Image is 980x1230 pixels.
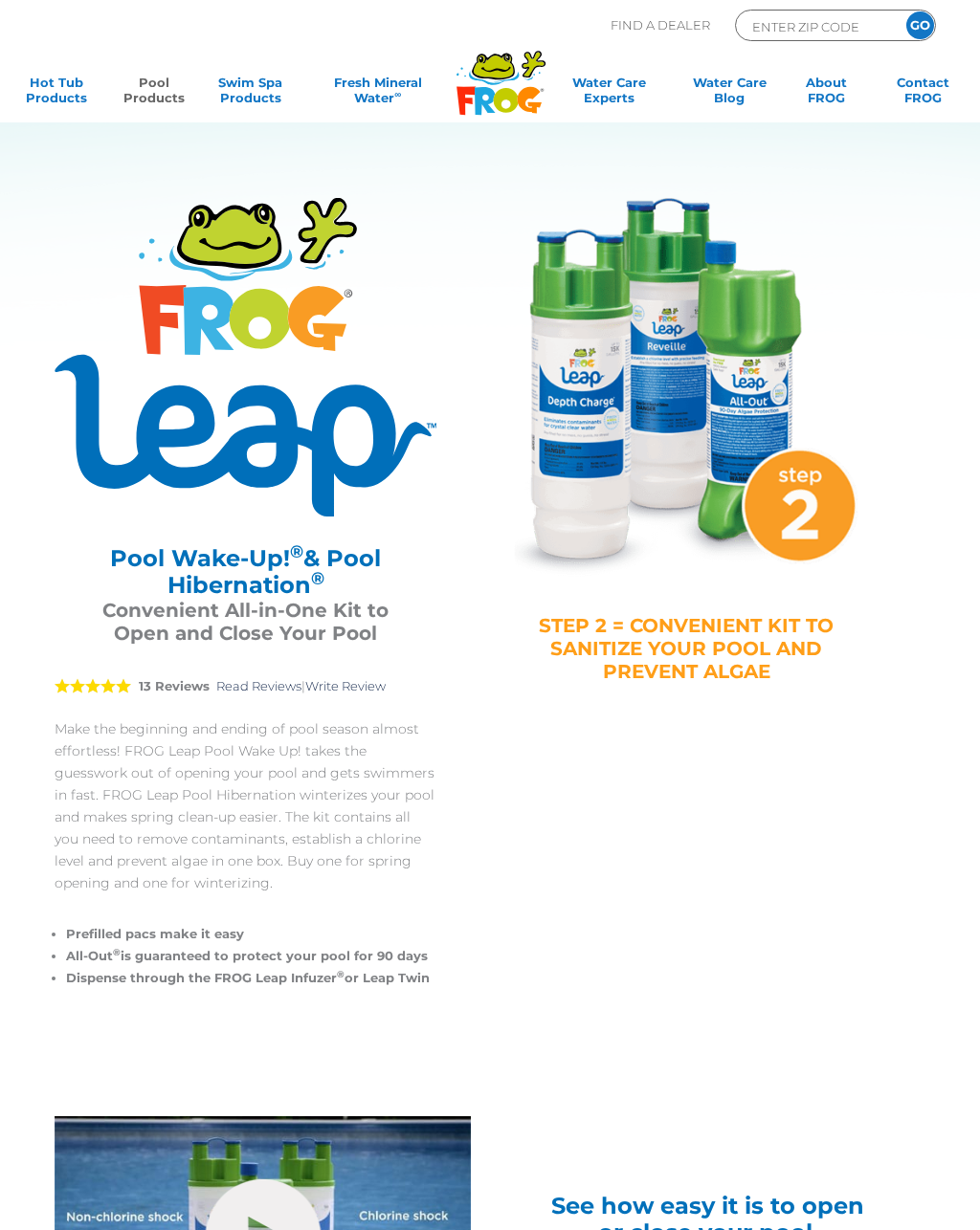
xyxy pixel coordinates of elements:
[337,969,345,979] sup: ®
[394,89,401,99] sup: ∞
[551,1192,864,1219] span: See how easy it is to open
[55,656,436,718] div: |
[66,923,436,945] li: Prefilled pacs make it easy
[548,75,670,113] a: Water CareExperts
[74,545,417,599] h2: Pool Wake-Up! & Pool Hibernation
[74,599,417,645] h3: Convenient All-in-One Kit to Open and Close Your Pool
[19,75,95,113] a: Hot TubProducts
[55,678,131,693] span: 5
[305,678,386,693] a: Write Review
[789,75,864,113] a: AboutFROG
[216,678,301,693] a: Read Reviews
[311,568,324,589] sup: ®
[906,11,934,39] input: GO
[310,75,446,113] a: Fresh MineralWater∞
[212,75,288,113] a: Swim SpaProducts
[534,614,838,683] h4: STEP 2 = CONVENIENT KIT TO SANITIZE YOUR POOL AND PREVENT ALGAE
[290,541,303,562] sup: ®
[66,945,436,967] li: All-Out is guaranteed to protect your pool for 90 days
[55,198,436,516] img: Product Logo
[611,10,710,41] p: Find A Dealer
[885,75,961,113] a: ContactFROG
[750,15,880,37] input: Zip Code Form
[692,75,768,113] a: Water CareBlog
[116,75,191,113] a: PoolProducts
[55,718,436,894] p: Make the beginning and ending of pool season almost effortless! FROG Leap Pool Wake Up! takes the...
[66,967,436,989] li: Dispense through the FROG Leap Infuzer or Leap Twin
[139,678,210,693] strong: 13 Reviews
[113,947,121,957] sup: ®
